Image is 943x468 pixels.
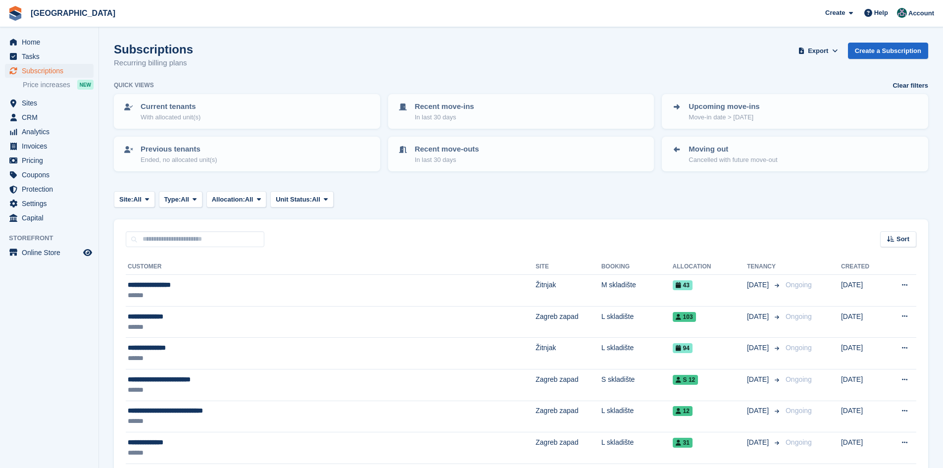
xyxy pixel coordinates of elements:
[77,80,94,90] div: NEW
[796,43,840,59] button: Export
[5,64,94,78] a: menu
[389,95,653,128] a: Recent move-ins In last 30 days
[22,211,81,225] span: Capital
[5,154,94,167] a: menu
[673,280,693,290] span: 43
[536,338,601,369] td: Žitnjak
[841,259,885,275] th: Created
[874,8,888,18] span: Help
[786,375,812,383] span: Ongoing
[115,95,379,128] a: Current tenants With allocated unit(s)
[893,81,928,91] a: Clear filters
[245,195,253,205] span: All
[270,191,333,208] button: Unit Status: All
[164,195,181,205] span: Type:
[848,43,928,59] a: Create a Subscription
[908,8,934,18] span: Account
[689,101,759,112] p: Upcoming move-ins
[601,259,673,275] th: Booking
[415,155,479,165] p: In last 30 days
[673,406,693,416] span: 12
[747,312,771,322] span: [DATE]
[747,280,771,290] span: [DATE]
[601,369,673,401] td: S skladište
[786,312,812,320] span: Ongoing
[536,259,601,275] th: Site
[5,211,94,225] a: menu
[181,195,189,205] span: All
[5,197,94,210] a: menu
[8,6,23,21] img: stora-icon-8386f47178a22dfd0bd8f6a31ec36ba5ce8667c1dd55bd0f319d3a0aa187defe.svg
[276,195,312,205] span: Unit Status:
[9,233,99,243] span: Storefront
[689,144,777,155] p: Moving out
[22,125,81,139] span: Analytics
[22,139,81,153] span: Invoices
[841,306,885,338] td: [DATE]
[786,407,812,415] span: Ongoing
[141,112,200,122] p: With allocated unit(s)
[126,259,536,275] th: Customer
[119,195,133,205] span: Site:
[22,168,81,182] span: Coupons
[22,64,81,78] span: Subscriptions
[22,182,81,196] span: Protection
[689,155,777,165] p: Cancelled with future move-out
[536,275,601,307] td: Žitnjak
[841,275,885,307] td: [DATE]
[415,112,474,122] p: In last 30 days
[747,437,771,448] span: [DATE]
[536,432,601,464] td: Zagreb zapad
[22,197,81,210] span: Settings
[673,312,696,322] span: 103
[22,96,81,110] span: Sites
[22,110,81,124] span: CRM
[312,195,320,205] span: All
[897,8,907,18] img: Željko Gobac
[22,154,81,167] span: Pricing
[601,306,673,338] td: L skladište
[5,168,94,182] a: menu
[5,35,94,49] a: menu
[206,191,267,208] button: Allocation: All
[808,46,828,56] span: Export
[82,247,94,259] a: Preview store
[601,338,673,369] td: L skladište
[23,80,70,90] span: Price increases
[663,138,927,170] a: Moving out Cancelled with future move-out
[5,182,94,196] a: menu
[841,401,885,432] td: [DATE]
[747,406,771,416] span: [DATE]
[415,101,474,112] p: Recent move-ins
[841,369,885,401] td: [DATE]
[22,50,81,63] span: Tasks
[825,8,845,18] span: Create
[896,234,909,244] span: Sort
[5,246,94,260] a: menu
[747,343,771,353] span: [DATE]
[27,5,119,21] a: [GEOGRAPHIC_DATA]
[536,306,601,338] td: Zagreb zapad
[141,144,217,155] p: Previous tenants
[747,374,771,385] span: [DATE]
[133,195,142,205] span: All
[841,338,885,369] td: [DATE]
[212,195,245,205] span: Allocation:
[22,246,81,260] span: Online Store
[536,401,601,432] td: Zagreb zapad
[159,191,202,208] button: Type: All
[747,259,782,275] th: Tenancy
[141,101,200,112] p: Current tenants
[5,139,94,153] a: menu
[673,259,747,275] th: Allocation
[114,57,193,69] p: Recurring billing plans
[673,438,693,448] span: 31
[114,191,155,208] button: Site: All
[5,50,94,63] a: menu
[536,369,601,401] td: Zagreb zapad
[689,112,759,122] p: Move-in date > [DATE]
[673,343,693,353] span: 94
[114,81,154,90] h6: Quick views
[841,432,885,464] td: [DATE]
[415,144,479,155] p: Recent move-outs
